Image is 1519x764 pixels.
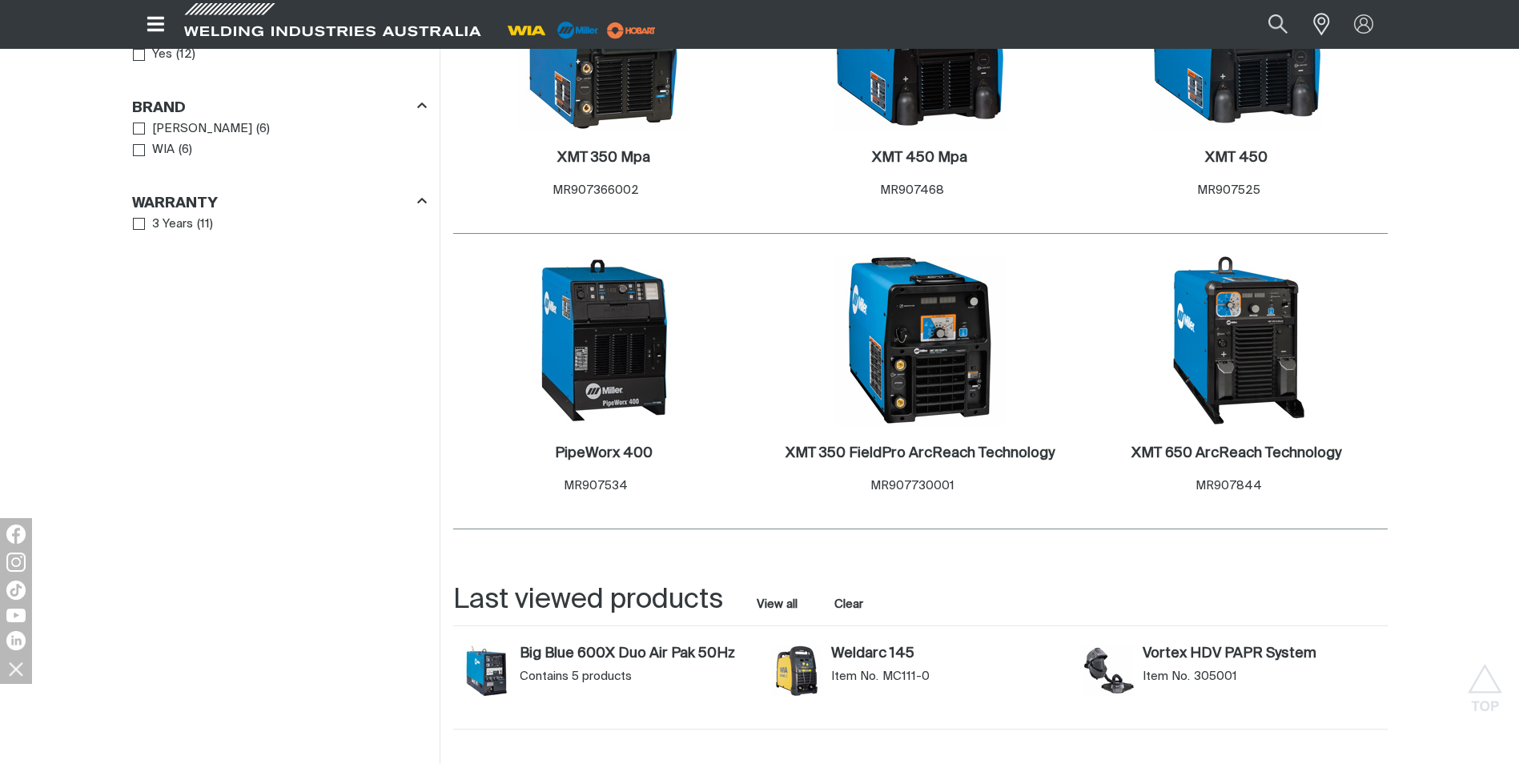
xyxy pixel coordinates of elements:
span: Yes [152,46,172,64]
a: Big Blue 600X Duo Air Pak 50Hz [520,645,756,663]
img: XMT 650 ArcReach Technology [1151,255,1322,426]
a: Vortex HDV PAPR System [1143,645,1379,663]
span: MR907468 [880,184,944,196]
a: XMT 450 [1205,149,1268,167]
span: MR907366002 [553,184,639,196]
span: ( 11 ) [197,215,213,234]
span: ( 6 ) [256,120,270,139]
span: ( 12 ) [176,46,195,64]
button: Search products [1251,6,1305,42]
div: Contains 5 products [520,669,756,685]
img: Weldarc 145 [772,645,823,697]
span: MC111-0 [882,669,930,685]
a: XMT 350 Mpa [557,149,650,167]
span: MR907525 [1197,184,1260,196]
img: hide socials [2,655,30,682]
span: 3 Years [152,215,193,234]
span: MR907730001 [870,480,954,492]
img: LinkedIn [6,631,26,650]
h3: Warranty [132,195,218,213]
article: Vortex HDV PAPR System (305001) [1075,642,1387,713]
h2: PipeWorx 400 [555,446,653,460]
img: Instagram [6,553,26,572]
ul: Brand [133,119,426,161]
img: miller [602,18,661,42]
span: [PERSON_NAME] [152,120,252,139]
button: Clear all last viewed products [831,593,867,615]
input: Product name or item number... [1230,6,1304,42]
a: XMT 350 FieldPro ArcReach Technology [786,444,1055,463]
img: PipeWorx 400 [518,255,689,426]
span: Item No. [1143,669,1190,685]
span: ( 6 ) [179,141,192,159]
div: Warranty [132,191,427,213]
h2: XMT 350 FieldPro ArcReach Technology [786,446,1055,460]
img: YouTube [6,609,26,622]
h2: Last viewed products [453,582,723,618]
img: TikTok [6,581,26,600]
article: Big Blue 600X Duo Air Pak 50Hz (Big Blue 600X Duo Air Pak 50Hz) [453,642,765,713]
img: Facebook [6,525,26,544]
button: Scroll to top [1467,664,1503,700]
ul: Warranty [133,214,426,235]
a: Weldarc 145 [831,645,1067,663]
div: Brand [132,96,427,118]
article: Weldarc 145 (MC111-0) [764,642,1075,713]
a: WIA [133,139,175,161]
ul: VRD [133,44,426,66]
a: Yes [133,44,173,66]
h2: XMT 350 Mpa [557,151,650,165]
span: Item No. [831,669,878,685]
img: Vortex HDV PAPR System [1083,645,1135,697]
a: 3 Years [133,214,194,235]
a: PipeWorx 400 [555,444,653,463]
a: XMT 650 ArcReach Technology [1131,444,1341,463]
span: WIA [152,141,175,159]
span: MR907534 [564,480,628,492]
h2: XMT 650 ArcReach Technology [1131,446,1341,460]
h3: Brand [132,99,186,118]
a: [PERSON_NAME] [133,119,253,140]
img: Big Blue 600X Duo Air Pak 50Hz [461,645,512,697]
h2: XMT 450 Mpa [872,151,967,165]
span: 305001 [1194,669,1237,685]
h2: XMT 450 [1205,151,1268,165]
img: XMT 350 FieldPro ArcReach Technology [834,255,1006,426]
a: View all last viewed products [757,597,798,613]
span: MR907844 [1196,480,1262,492]
a: miller [602,24,661,36]
a: XMT 450 Mpa [872,149,967,167]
